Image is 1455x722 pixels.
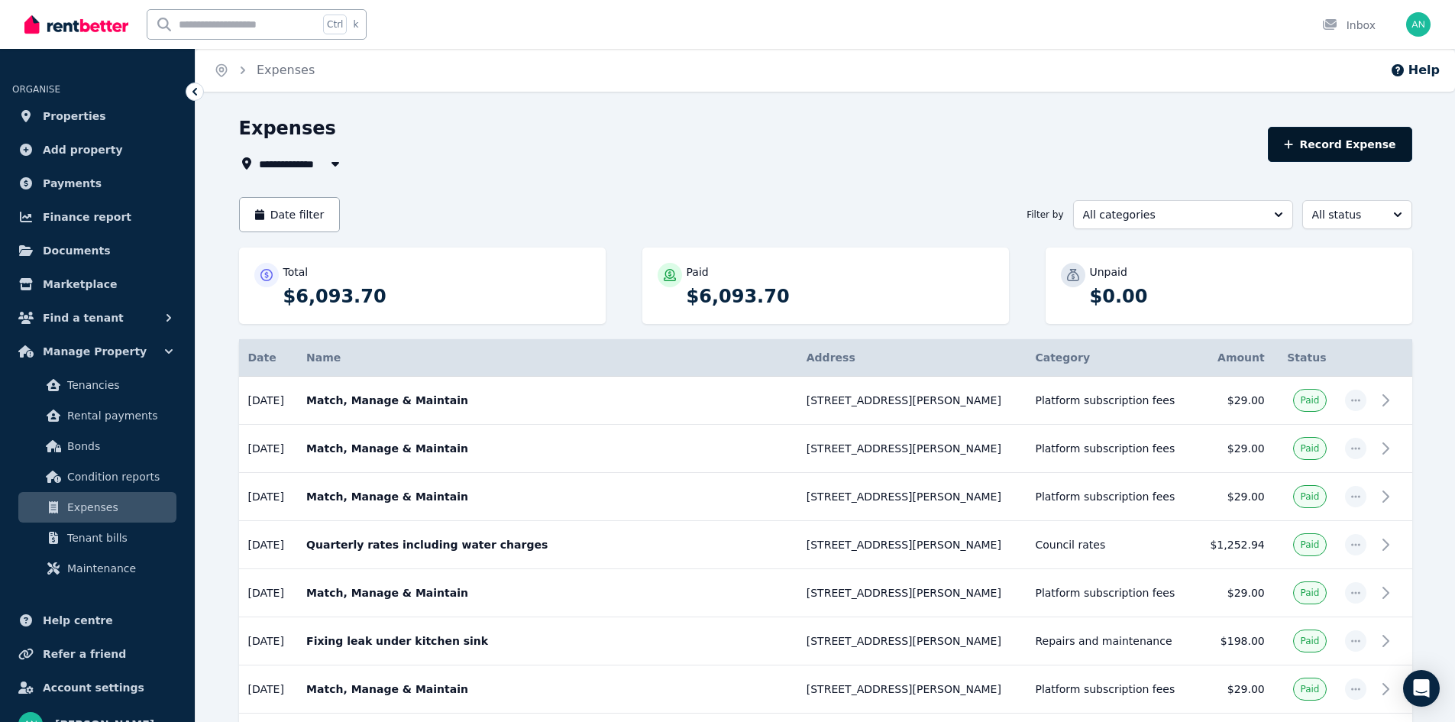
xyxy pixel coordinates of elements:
[12,269,183,299] a: Marketplace
[797,473,1027,521] td: [STREET_ADDRESS][PERSON_NAME]
[67,437,170,455] span: Bonds
[239,377,298,425] td: [DATE]
[1026,339,1195,377] th: Category
[18,461,176,492] a: Condition reports
[1268,127,1411,162] button: Record Expense
[1083,207,1262,222] span: All categories
[67,468,170,486] span: Condition reports
[1073,200,1293,229] button: All categories
[1195,473,1273,521] td: $29.00
[1390,61,1440,79] button: Help
[1274,339,1336,377] th: Status
[1300,394,1319,406] span: Paid
[306,633,788,649] p: Fixing leak under kitchen sink
[1322,18,1376,33] div: Inbox
[43,275,117,293] span: Marketplace
[797,569,1027,617] td: [STREET_ADDRESS][PERSON_NAME]
[283,264,309,280] p: Total
[1195,425,1273,473] td: $29.00
[1195,569,1273,617] td: $29.00
[24,13,128,36] img: RentBetter
[1300,442,1319,455] span: Paid
[1300,539,1319,551] span: Paid
[12,672,183,703] a: Account settings
[1406,12,1431,37] img: Andy Nguyen
[323,15,347,34] span: Ctrl
[306,489,788,504] p: Match, Manage & Maintain
[1026,569,1195,617] td: Platform subscription fees
[12,101,183,131] a: Properties
[1026,665,1195,714] td: Platform subscription fees
[283,284,590,309] p: $6,093.70
[1090,264,1127,280] p: Unpaid
[257,63,315,77] a: Expenses
[306,682,788,697] p: Match, Manage & Maintain
[1090,284,1397,309] p: $0.00
[239,617,298,665] td: [DATE]
[1026,425,1195,473] td: Platform subscription fees
[43,678,144,697] span: Account settings
[18,492,176,523] a: Expenses
[1300,587,1319,599] span: Paid
[43,141,123,159] span: Add property
[1403,670,1440,707] div: Open Intercom Messenger
[1195,617,1273,665] td: $198.00
[1026,521,1195,569] td: Council rates
[43,342,147,361] span: Manage Property
[43,107,106,125] span: Properties
[797,377,1027,425] td: [STREET_ADDRESS][PERSON_NAME]
[43,611,113,630] span: Help centre
[797,665,1027,714] td: [STREET_ADDRESS][PERSON_NAME]
[797,521,1027,569] td: [STREET_ADDRESS][PERSON_NAME]
[353,18,358,31] span: k
[239,665,298,714] td: [DATE]
[306,537,788,552] p: Quarterly rates including water charges
[67,376,170,394] span: Tenancies
[306,585,788,601] p: Match, Manage & Maintain
[18,553,176,584] a: Maintenance
[67,559,170,578] span: Maintenance
[196,49,333,92] nav: Breadcrumb
[43,174,102,193] span: Payments
[12,202,183,232] a: Finance report
[239,116,336,141] h1: Expenses
[797,339,1027,377] th: Address
[67,406,170,425] span: Rental payments
[239,569,298,617] td: [DATE]
[12,336,183,367] button: Manage Property
[297,339,797,377] th: Name
[239,425,298,473] td: [DATE]
[67,529,170,547] span: Tenant bills
[1195,377,1273,425] td: $29.00
[43,241,111,260] span: Documents
[239,521,298,569] td: [DATE]
[43,309,124,327] span: Find a tenant
[1195,339,1273,377] th: Amount
[687,264,709,280] p: Paid
[1026,617,1195,665] td: Repairs and maintenance
[687,284,994,309] p: $6,093.70
[18,370,176,400] a: Tenancies
[43,208,131,226] span: Finance report
[18,431,176,461] a: Bonds
[1195,665,1273,714] td: $29.00
[1302,200,1412,229] button: All status
[1027,209,1063,221] span: Filter by
[18,523,176,553] a: Tenant bills
[12,303,183,333] button: Find a tenant
[18,400,176,431] a: Rental payments
[239,473,298,521] td: [DATE]
[1300,635,1319,647] span: Paid
[797,617,1027,665] td: [STREET_ADDRESS][PERSON_NAME]
[239,197,341,232] button: Date filter
[12,84,60,95] span: ORGANISE
[12,134,183,165] a: Add property
[43,645,126,663] span: Refer a friend
[67,498,170,516] span: Expenses
[12,235,183,266] a: Documents
[797,425,1027,473] td: [STREET_ADDRESS][PERSON_NAME]
[1300,491,1319,503] span: Paid
[12,168,183,199] a: Payments
[1026,473,1195,521] td: Platform subscription fees
[1026,377,1195,425] td: Platform subscription fees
